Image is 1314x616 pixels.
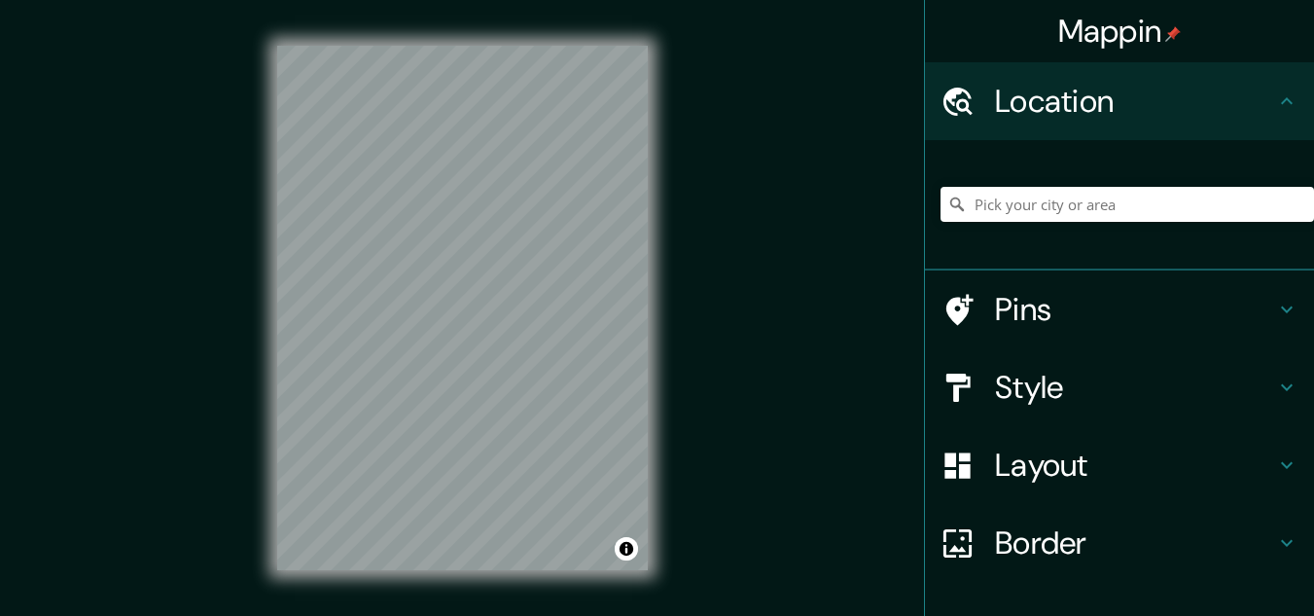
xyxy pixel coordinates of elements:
[925,271,1314,348] div: Pins
[995,446,1275,485] h4: Layout
[941,187,1314,222] input: Pick your city or area
[995,524,1275,562] h4: Border
[925,504,1314,582] div: Border
[615,537,638,561] button: Toggle attribution
[995,82,1275,121] h4: Location
[1058,12,1182,51] h4: Mappin
[925,62,1314,140] div: Location
[925,426,1314,504] div: Layout
[995,290,1275,329] h4: Pins
[925,348,1314,426] div: Style
[995,368,1275,407] h4: Style
[277,46,648,570] canvas: Map
[1165,26,1181,42] img: pin-icon.png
